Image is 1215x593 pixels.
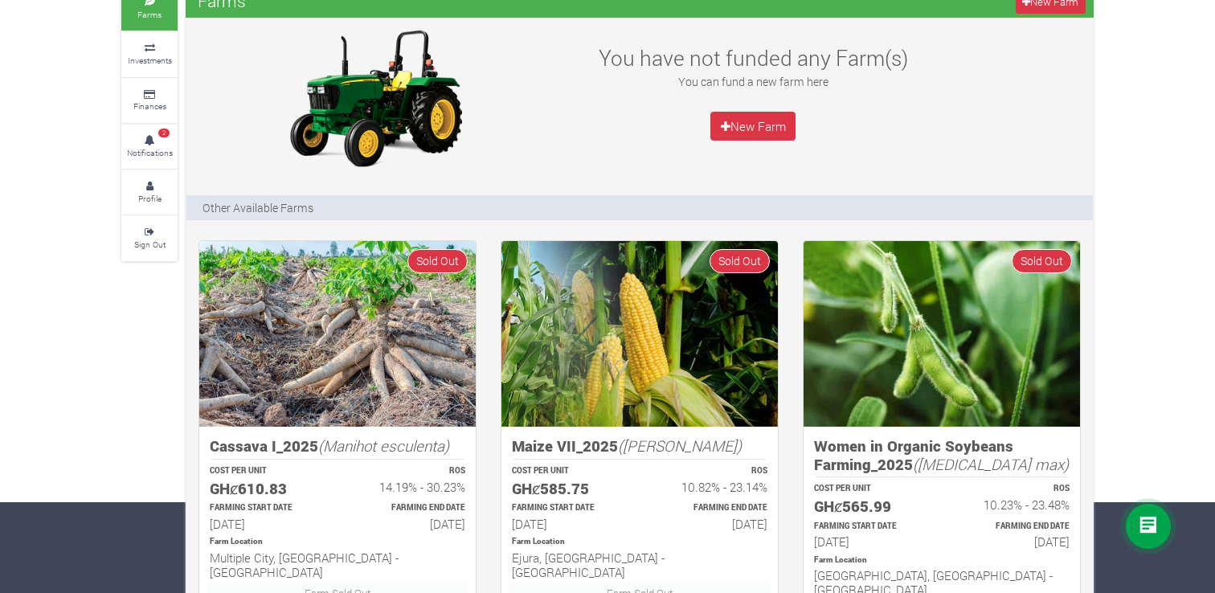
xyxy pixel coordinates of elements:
p: Estimated Farming End Date [352,502,465,514]
p: Estimated Farming End Date [654,502,767,514]
p: You can fund a new farm here [579,73,927,90]
h6: [DATE] [814,534,927,549]
h6: Ejura, [GEOGRAPHIC_DATA] - [GEOGRAPHIC_DATA] [512,550,767,579]
h6: [DATE] [956,534,1070,549]
i: (Manihot esculenta) [318,436,449,456]
small: Finances [133,100,166,112]
p: Location of Farm [512,536,767,548]
p: ROS [654,465,767,477]
img: growforme image [199,241,476,427]
img: growforme image [275,26,476,170]
h6: [DATE] [654,517,767,531]
h5: GHȼ610.83 [210,480,323,498]
p: ROS [956,483,1070,495]
p: Other Available Farms [202,199,313,216]
a: New Farm [710,112,796,141]
a: Profile [121,170,178,215]
small: Farms [137,9,162,20]
h5: Women in Organic Soybeans Farming_2025 [814,437,1070,473]
img: growforme image [804,241,1080,427]
span: Sold Out [710,249,770,272]
span: Sold Out [1012,249,1072,272]
h5: Maize VII_2025 [512,437,767,456]
p: Location of Farm [210,536,465,548]
small: Investments [128,55,172,66]
a: 2 Notifications [121,125,178,169]
h6: Multiple City, [GEOGRAPHIC_DATA] - [GEOGRAPHIC_DATA] [210,550,465,579]
h6: 10.82% - 23.14% [654,480,767,494]
p: COST PER UNIT [512,465,625,477]
i: ([PERSON_NAME]) [618,436,742,456]
span: Sold Out [407,249,468,272]
p: COST PER UNIT [210,465,323,477]
p: Estimated Farming Start Date [210,502,323,514]
p: Estimated Farming Start Date [814,521,927,533]
p: ROS [352,465,465,477]
h6: [DATE] [512,517,625,531]
a: Sign Out [121,216,178,260]
img: growforme image [501,241,778,427]
h5: Cassava I_2025 [210,437,465,456]
h5: GHȼ585.75 [512,480,625,498]
a: Finances [121,79,178,123]
a: Investments [121,32,178,76]
p: Estimated Farming Start Date [512,502,625,514]
small: Notifications [127,147,173,158]
small: Sign Out [134,239,166,250]
h3: You have not funded any Farm(s) [579,45,927,71]
h6: [DATE] [210,517,323,531]
h5: GHȼ565.99 [814,497,927,516]
span: 2 [158,129,170,138]
i: ([MEDICAL_DATA] max) [913,454,1069,474]
p: COST PER UNIT [814,483,927,495]
p: Estimated Farming End Date [956,521,1070,533]
h6: 14.19% - 30.23% [352,480,465,494]
h6: [DATE] [352,517,465,531]
small: Profile [138,193,162,204]
h6: 10.23% - 23.48% [956,497,1070,512]
p: Location of Farm [814,554,1070,566]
